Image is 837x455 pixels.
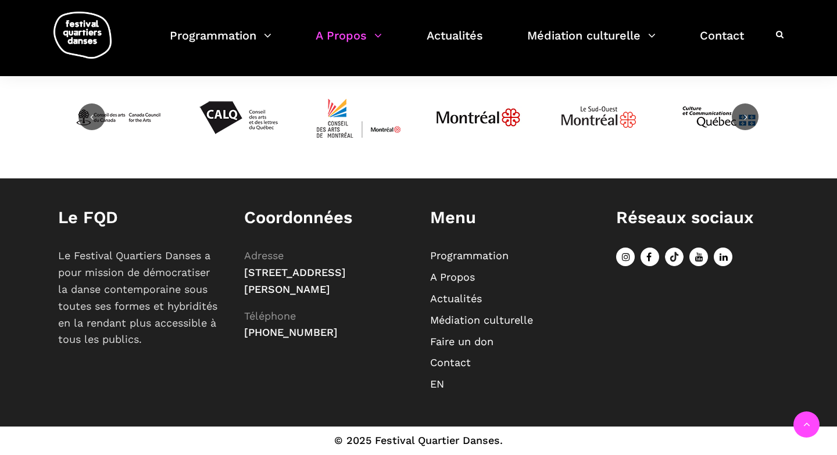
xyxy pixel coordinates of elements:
[244,326,338,338] span: [PHONE_NUMBER]
[430,292,482,304] a: Actualités
[527,26,656,60] a: Médiation culturelle
[244,207,407,228] h1: Coordonnées
[58,207,221,228] h1: Le FQD
[195,74,282,161] img: Calq_noir
[244,249,284,261] span: Adresse
[430,249,509,261] a: Programmation
[315,74,402,161] img: CMYK_Logo_CAMMontreal
[675,74,763,161] img: mccq-3-3
[430,271,475,283] a: A Propos
[74,74,162,161] img: CAC_BW_black_f
[430,335,493,347] a: Faire un don
[616,207,779,228] h1: Réseaux sociaux
[430,207,593,228] h1: Menu
[244,266,346,295] span: [STREET_ADDRESS][PERSON_NAME]
[555,74,642,161] img: Logo_Mtl_Le_Sud-Ouest.svg_
[58,248,221,348] p: Le Festival Quartiers Danses a pour mission de démocratiser la danse contemporaine sous toutes se...
[435,74,522,161] img: JPGnr_b
[430,378,444,390] a: EN
[170,26,271,60] a: Programmation
[430,356,471,368] a: Contact
[316,26,382,60] a: A Propos
[53,12,112,59] img: logo-fqd-med
[700,26,744,60] a: Contact
[427,26,483,60] a: Actualités
[430,314,533,326] a: Médiation culturelle
[244,310,296,322] span: Téléphone
[46,432,791,449] div: © 2025 Festival Quartier Danses.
